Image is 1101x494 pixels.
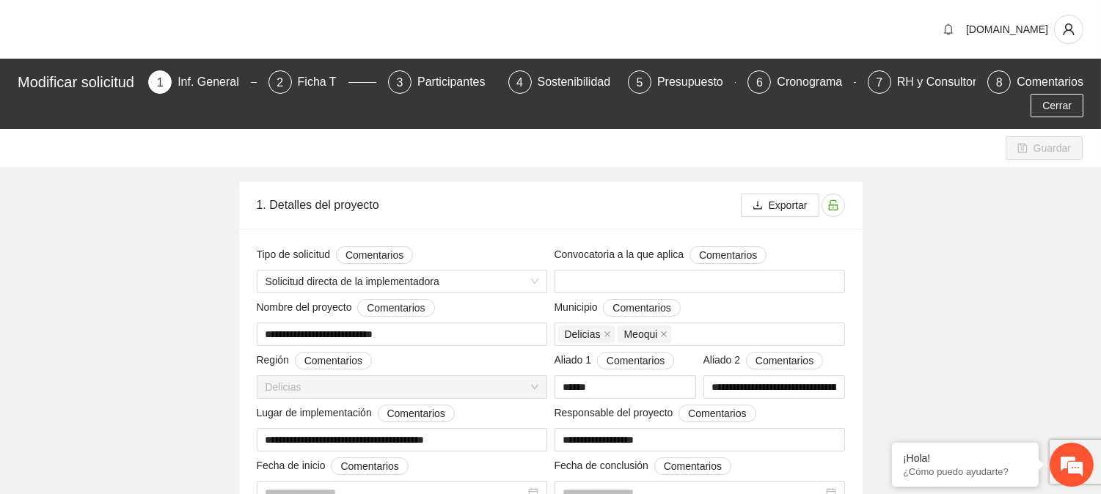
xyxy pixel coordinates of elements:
[555,352,675,369] span: Aliado 1
[747,70,855,94] div: 6Cronograma
[378,405,455,422] button: Lugar de implementación
[1006,136,1083,160] button: saveGuardar
[340,458,398,474] span: Comentarios
[266,270,538,292] span: Solicitud directa de la implementadora
[690,246,767,264] button: Convocatoria a la que aplica
[241,7,276,43] div: Minimizar ventana de chat en vivo
[257,457,409,475] span: Fecha de inicio
[876,76,882,89] span: 7
[1042,97,1072,114] span: Cerrar
[85,163,202,311] span: Estamos en línea.
[604,331,611,338] span: close
[746,352,823,369] button: Aliado 2
[703,352,824,369] span: Aliado 2
[257,184,741,226] div: 1. Detalles del proyecto
[603,299,680,317] button: Municipio
[654,457,731,475] button: Fecha de conclusión
[555,246,767,264] span: Convocatoria a la que aplica
[624,326,658,342] span: Meoqui
[822,193,845,217] button: unlock
[741,193,819,217] button: downloadExportar
[76,75,246,94] div: Chatee con nosotros ahora
[966,23,1048,35] span: [DOMAIN_NAME]
[555,299,681,317] span: Municipio
[657,70,735,94] div: Presupuesto
[753,200,763,212] span: download
[157,76,164,89] span: 1
[367,300,425,316] span: Comentarios
[699,247,757,263] span: Comentarios
[822,199,844,211] span: unlock
[565,326,601,342] span: Delicias
[304,353,362,369] span: Comentarios
[1055,23,1083,36] span: user
[387,405,445,421] span: Comentarios
[268,70,376,94] div: 2Ficha T
[756,353,813,369] span: Comentarios
[937,23,959,35] span: bell
[660,331,667,338] span: close
[607,353,665,369] span: Comentarios
[538,70,623,94] div: Sostenibilidad
[555,405,756,422] span: Responsable del proyecto
[618,325,672,343] span: Meoqui
[7,334,279,386] textarea: Escriba su mensaje y pulse “Intro”
[295,352,372,369] button: Región
[277,76,283,89] span: 2
[903,466,1028,477] p: ¿Cómo puedo ayudarte?
[388,70,496,94] div: 3Participantes
[331,457,408,475] button: Fecha de inicio
[868,70,976,94] div: 7RH y Consultores
[266,376,538,398] span: Delicias
[516,76,523,89] span: 4
[257,405,455,422] span: Lugar de implementación
[612,300,670,316] span: Comentarios
[257,352,373,369] span: Región
[345,247,403,263] span: Comentarios
[597,352,674,369] button: Aliado 1
[1017,70,1083,94] div: Comentarios
[903,452,1028,464] div: ¡Hola!
[987,70,1083,94] div: 8Comentarios
[18,70,139,94] div: Modificar solicitud
[1031,94,1083,117] button: Cerrar
[637,76,643,89] span: 5
[628,70,736,94] div: 5Presupuesto
[336,246,413,264] button: Tipo de solicitud
[555,457,732,475] span: Fecha de conclusión
[357,299,434,317] button: Nombre del proyecto
[298,70,348,94] div: Ficha T
[664,458,722,474] span: Comentarios
[148,70,256,94] div: 1Inf. General
[558,325,615,343] span: Delicias
[178,70,251,94] div: Inf. General
[397,76,403,89] span: 3
[769,197,808,213] span: Exportar
[508,70,616,94] div: 4Sostenibilidad
[688,405,746,421] span: Comentarios
[756,76,763,89] span: 6
[897,70,1001,94] div: RH y Consultores
[937,18,960,41] button: bell
[257,299,435,317] span: Nombre del proyecto
[678,405,756,422] button: Responsable del proyecto
[777,70,854,94] div: Cronograma
[996,76,1003,89] span: 8
[1054,15,1083,44] button: user
[257,246,414,264] span: Tipo de solicitud
[417,70,497,94] div: Participantes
